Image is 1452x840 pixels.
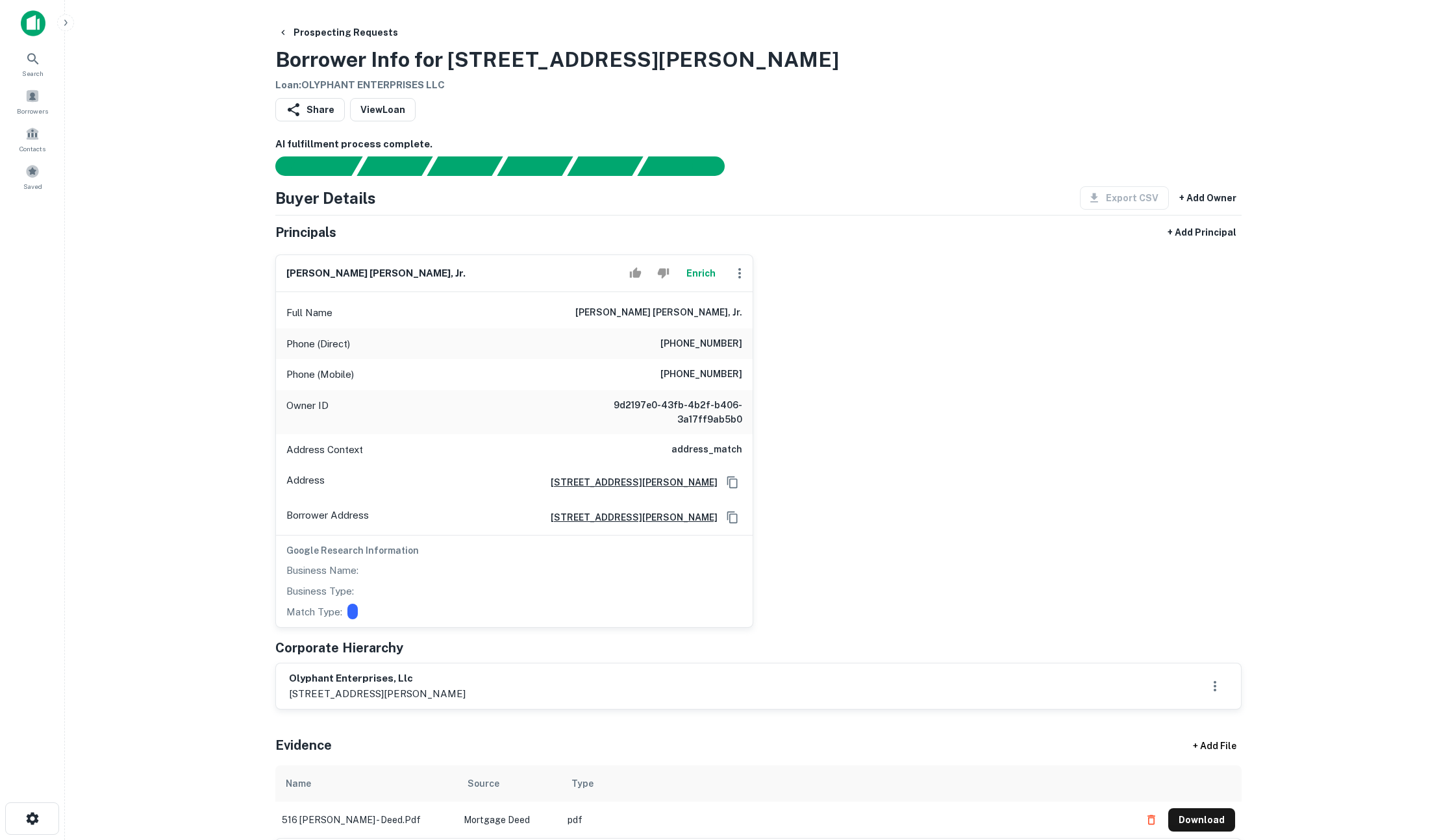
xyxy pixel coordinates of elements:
[286,305,332,321] p: Full Name
[561,765,1133,802] th: Type
[561,802,1133,838] td: pdf
[1174,186,1242,210] button: + Add Owner
[468,776,499,791] div: Source
[275,223,336,242] h5: Principals
[286,776,311,791] div: Name
[1168,808,1235,832] button: Download
[275,44,839,75] h3: Borrower Info for [STREET_ADDRESS][PERSON_NAME]
[660,367,742,382] h6: [PHONE_NUMBER]
[275,735,332,755] h5: Evidence
[275,186,376,210] h4: Buyer Details
[275,765,457,802] th: Name
[289,671,466,686] h6: olyphant enterprises, llc
[17,106,48,116] span: Borrowers
[21,10,45,36] img: capitalize-icon.png
[286,473,325,492] p: Address
[286,563,358,578] p: Business Name:
[286,266,466,281] h6: [PERSON_NAME] [PERSON_NAME], jr.
[286,367,354,382] p: Phone (Mobile)
[652,260,675,286] button: Reject
[1169,734,1260,758] div: + Add File
[497,156,573,176] div: Principals found, AI now looking for contact information...
[286,398,329,426] p: Owner ID
[4,84,61,119] a: Borrowers
[638,156,740,176] div: AI fulfillment process complete.
[273,21,403,44] button: Prospecting Requests
[286,604,342,620] p: Match Type:
[286,442,363,458] p: Address Context
[1140,809,1163,830] button: Delete file
[275,78,839,93] h6: Loan : OLYPHANT ENTERPRISES LLC
[22,68,44,79] span: Search
[4,121,61,156] a: Contacts
[350,98,416,121] a: ViewLoan
[624,260,647,286] button: Accept
[723,473,742,492] button: Copy Address
[1162,221,1242,244] button: + Add Principal
[540,510,718,525] a: [STREET_ADDRESS][PERSON_NAME]
[575,305,742,321] h6: [PERSON_NAME] [PERSON_NAME], jr.
[275,802,457,838] td: 516 [PERSON_NAME] - deed.pdf
[1387,736,1452,798] iframe: Chat Widget
[286,543,742,558] h6: Google Research Information
[357,156,432,176] div: Your request is received and processing...
[275,638,403,658] h5: Corporate Hierarchy
[586,398,742,426] h6: 9d2197e0-43fb-4b2f-b406-3a17ff9ab5b0
[660,336,742,352] h6: [PHONE_NUMBER]
[286,336,350,352] p: Phone (Direct)
[427,156,503,176] div: Documents found, AI parsing details...
[723,508,742,527] button: Copy Address
[275,98,345,121] button: Share
[680,260,721,286] button: Enrich
[289,686,466,702] p: [STREET_ADDRESS][PERSON_NAME]
[286,508,369,527] p: Borrower Address
[286,584,354,599] p: Business Type:
[671,442,742,458] h6: address_match
[571,776,594,791] div: Type
[275,765,1242,838] div: scrollable content
[540,475,718,489] a: [STREET_ADDRESS][PERSON_NAME]
[4,46,61,81] a: Search
[23,181,42,191] span: Saved
[19,143,45,154] span: Contacts
[457,802,561,838] td: Mortgage Deed
[4,159,61,194] a: Saved
[260,156,357,176] div: Sending borrower request to AI...
[457,765,561,802] th: Source
[567,156,643,176] div: Principals found, still searching for contact information. This may take time...
[275,137,1242,152] h6: AI fulfillment process complete.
